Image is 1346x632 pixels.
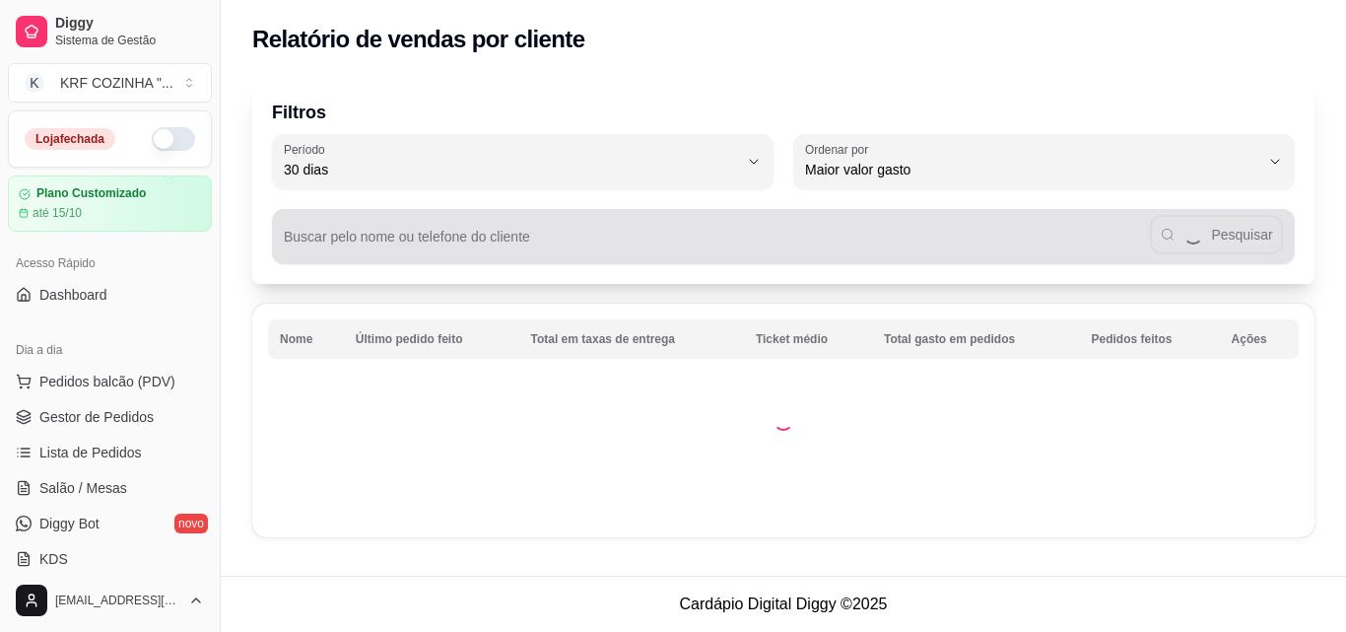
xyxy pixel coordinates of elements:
[8,437,212,468] a: Lista de Pedidos
[284,235,1150,254] input: Buscar pelo nome ou telefone do cliente
[284,160,738,179] span: 30 dias
[8,366,212,397] button: Pedidos balcão (PDV)
[25,128,115,150] div: Loja fechada
[25,73,44,93] span: K
[8,401,212,433] a: Gestor de Pedidos
[8,176,212,232] a: Plano Customizadoaté 15/10
[272,134,774,189] button: Período30 dias
[36,186,146,201] article: Plano Customizado
[8,247,212,279] div: Acesso Rápido
[8,63,212,103] button: Select a team
[39,407,154,427] span: Gestor de Pedidos
[774,411,793,431] div: Loading
[33,205,82,221] article: até 15/10
[8,334,212,366] div: Dia a dia
[252,24,585,55] h2: Relatório de vendas por cliente
[8,279,212,311] a: Dashboard
[55,593,180,608] span: [EMAIL_ADDRESS][DOMAIN_NAME]
[39,549,68,569] span: KDS
[39,443,142,462] span: Lista de Pedidos
[272,99,1295,126] p: Filtros
[8,508,212,539] a: Diggy Botnovo
[805,160,1259,179] span: Maior valor gasto
[60,73,173,93] div: KRF COZINHA " ...
[39,478,127,498] span: Salão / Mesas
[284,141,331,158] label: Período
[8,543,212,575] a: KDS
[39,285,107,305] span: Dashboard
[805,141,875,158] label: Ordenar por
[793,134,1295,189] button: Ordenar porMaior valor gasto
[8,577,212,624] button: [EMAIL_ADDRESS][DOMAIN_NAME]
[39,514,100,533] span: Diggy Bot
[39,372,175,391] span: Pedidos balcão (PDV)
[152,127,195,151] button: Alterar Status
[8,472,212,504] a: Salão / Mesas
[55,33,204,48] span: Sistema de Gestão
[8,8,212,55] a: DiggySistema de Gestão
[55,15,204,33] span: Diggy
[221,576,1346,632] footer: Cardápio Digital Diggy © 2025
